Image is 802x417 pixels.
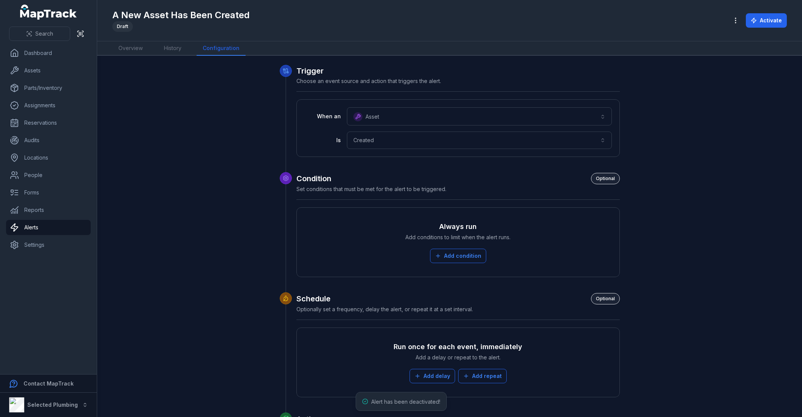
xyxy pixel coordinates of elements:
[6,115,91,130] a: Reservations
[296,173,620,184] h2: Condition
[416,354,501,361] span: Add a delay or repeat to the alert.
[394,342,522,352] h3: Run once for each event, immediately
[296,293,620,304] h2: Schedule
[6,45,91,61] a: Dashboard
[35,30,53,38] span: Search
[6,98,91,113] a: Assignments
[6,63,91,78] a: Assets
[6,133,91,148] a: Audits
[6,168,91,183] a: People
[9,27,70,41] button: Search
[430,249,486,263] button: Add condition
[6,185,91,200] a: Forms
[439,221,477,232] h3: Always run
[304,136,341,144] label: Is
[6,202,91,218] a: Reports
[296,78,441,84] span: Choose an event source and action that triggers the alert.
[6,150,91,165] a: Locations
[112,41,149,56] a: Overview
[6,220,91,235] a: Alerts
[296,186,446,192] span: Set conditions that must be met for the alert to be triggered.
[6,237,91,252] a: Settings
[746,13,787,28] button: Activate
[591,173,620,184] div: Optional
[20,5,77,20] a: MapTrack
[197,41,246,56] a: Configuration
[112,21,133,32] div: Draft
[347,107,612,125] button: Asset
[6,80,91,96] a: Parts/Inventory
[410,369,455,383] button: Add delay
[304,113,341,120] label: When an
[158,41,188,56] a: History
[296,306,473,312] span: Optionally set a frequency, delay the alert, or repeat it at a set interval.
[371,398,440,405] span: Alert has been deactivated!
[27,401,78,408] strong: Selected Plumbing
[347,132,612,149] button: Created
[296,66,620,76] h2: Trigger
[591,293,620,304] div: Optional
[405,234,511,241] span: Add conditions to limit when the alert runs.
[458,369,507,383] button: Add repeat
[24,380,74,387] strong: Contact MapTrack
[112,9,250,21] h1: A New Asset Has Been Created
